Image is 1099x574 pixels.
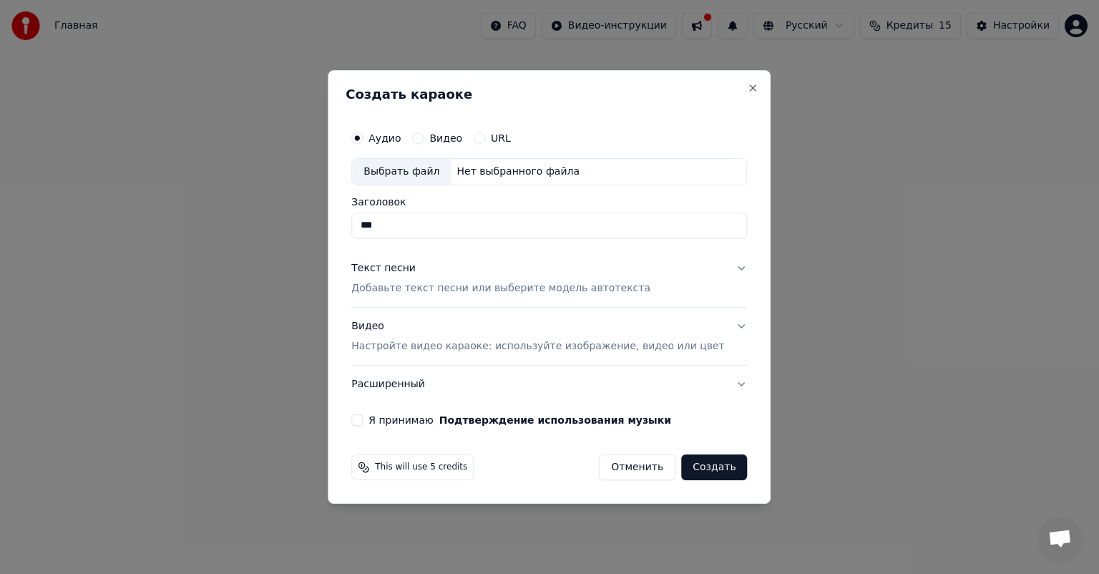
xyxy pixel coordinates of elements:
div: Нет выбранного файла [451,165,585,179]
span: This will use 5 credits [375,462,467,473]
label: Аудио [368,133,401,143]
h2: Создать караоке [346,88,753,101]
div: Видео [351,319,724,354]
div: Текст песни [351,261,416,276]
button: Текст песниДобавьте текст песни или выберите модель автотекста [351,250,747,307]
button: Отменить [599,454,675,480]
p: Настройте видео караоке: используйте изображение, видео или цвет [351,339,724,354]
button: Расширенный [351,366,747,403]
label: Я принимаю [368,415,671,425]
button: Я принимаю [439,415,671,425]
button: Создать [681,454,747,480]
label: URL [491,133,511,143]
div: Выбрать файл [352,159,451,185]
label: Видео [429,133,462,143]
p: Добавьте текст песни или выберите модель автотекста [351,281,650,296]
label: Заголовок [351,197,747,207]
button: ВидеоНастройте видео караоке: используйте изображение, видео или цвет [351,308,747,365]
